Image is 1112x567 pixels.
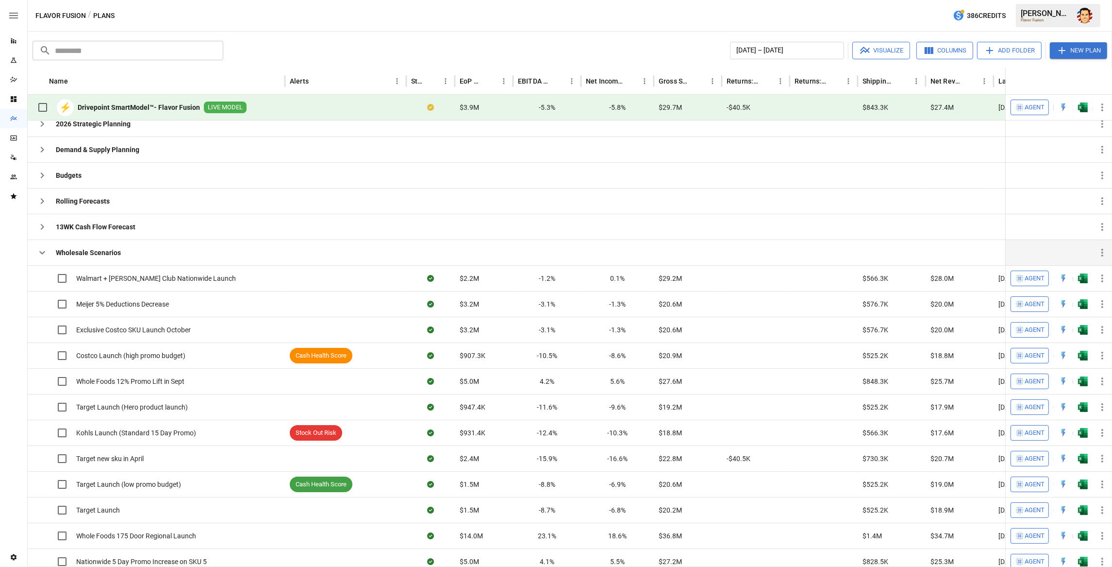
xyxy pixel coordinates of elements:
[538,531,556,541] span: 23.1%
[290,77,309,85] div: Alerts
[1025,453,1045,464] span: Agent
[1078,505,1088,515] div: Open in Excel
[910,74,923,88] button: Shipping Income column menu
[949,7,1010,25] button: 386Credits
[460,77,482,85] div: EoP Cash
[1078,531,1088,541] img: excel-icon.76473adf.svg
[35,10,86,22] button: Flavor Fusion
[1059,505,1068,515] div: Open in Quick Edit
[964,74,978,88] button: Sort
[1078,377,1088,386] img: excel-icon.76473adf.svg
[842,74,855,88] button: Returns: Retail column menu
[930,428,954,438] span: $17.6M
[930,454,954,464] span: $20.7M
[659,77,691,85] div: Gross Sales
[1011,100,1049,115] button: Agent
[1078,325,1088,335] img: excel-icon.76473adf.svg
[930,402,954,412] span: $17.9M
[69,74,83,88] button: Sort
[1078,480,1088,489] img: excel-icon.76473adf.svg
[204,103,247,112] span: LIVE MODEL
[427,103,434,112] div: Your plan has changes in Excel that are not reflected in the Drivepoint Data Warehouse, select "S...
[539,299,555,309] span: -3.1%
[1078,454,1088,464] img: excel-icon.76473adf.svg
[56,119,131,129] b: 2026 Strategic Planning
[1059,402,1068,412] div: Open in Quick Edit
[978,74,991,88] button: Net Revenue column menu
[49,77,68,85] div: Name
[659,299,682,309] span: $20.6M
[1025,273,1045,284] span: Agent
[659,531,682,541] span: $36.8M
[916,42,973,59] button: Columns
[1025,505,1045,516] span: Agent
[1025,402,1045,413] span: Agent
[460,351,485,361] span: $907.3K
[290,429,342,438] span: Stock Out Risk
[659,103,682,112] span: $29.7M
[56,145,139,155] b: Demand & Supply Planning
[609,351,626,361] span: -8.6%
[439,74,452,88] button: Status column menu
[427,274,434,283] div: Sync complete
[1078,531,1088,541] div: Open in Excel
[390,74,404,88] button: Alerts column menu
[1059,480,1068,489] img: quick-edit-flash.b8aec18c.svg
[659,325,682,335] span: $20.6M
[411,77,424,85] div: Status
[76,351,185,361] span: Costco Launch (high promo budget)
[1025,531,1045,542] span: Agent
[1078,299,1088,309] img: excel-icon.76473adf.svg
[730,42,844,59] button: [DATE] – [DATE]
[57,99,74,116] div: ⚡
[1078,351,1088,361] div: Open in Excel
[1011,425,1049,441] button: Agent
[76,274,236,283] span: Walmart + [PERSON_NAME] Club Nationwide Launch
[1059,557,1068,567] img: quick-edit-flash.b8aec18c.svg
[427,480,434,489] div: Sync complete
[1078,103,1088,112] img: excel-icon.76473adf.svg
[1059,428,1068,438] div: Open in Quick Edit
[863,325,888,335] span: $576.7K
[930,480,954,489] span: $19.0M
[607,428,628,438] span: -10.3%
[1025,350,1045,361] span: Agent
[427,402,434,412] div: Sync complete
[460,480,479,489] span: $1.5M
[76,454,144,464] span: Target new sku in April
[1078,299,1088,309] div: Open in Excel
[608,531,627,541] span: 18.6%
[56,222,135,232] b: 13WK Cash Flow Forecast
[1025,479,1045,490] span: Agent
[537,454,557,464] span: -15.9%
[56,196,110,206] b: Rolling Forecasts
[930,299,954,309] span: $20.0M
[1059,402,1068,412] img: quick-edit-flash.b8aec18c.svg
[852,42,910,59] button: Visualize
[539,325,555,335] span: -3.1%
[1050,42,1107,59] button: New Plan
[78,103,200,112] b: Drivepoint SmartModel™- Flavor Fusion
[1077,8,1093,23] img: Austin Gardner-Smith
[1059,103,1068,112] div: Open in Quick Edit
[1059,274,1068,283] div: Open in Quick Edit
[1078,103,1088,112] div: Open in Excel
[290,351,352,361] span: Cash Health Score
[930,325,954,335] span: $20.0M
[1025,325,1045,336] span: Agent
[1059,377,1068,386] img: quick-edit-flash.b8aec18c.svg
[1078,557,1088,567] div: Open in Excel
[427,377,434,386] div: Sync complete
[427,299,434,309] div: Sync complete
[863,351,888,361] span: $525.2K
[483,74,497,88] button: Sort
[863,557,888,567] span: $828.5K
[610,377,625,386] span: 5.6%
[290,480,352,489] span: Cash Health Score
[1059,531,1068,541] div: Open in Quick Edit
[551,74,565,88] button: Sort
[930,377,954,386] span: $25.7M
[1078,377,1088,386] div: Open in Excel
[56,171,82,180] b: Budgets
[727,454,750,464] span: -$40.5K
